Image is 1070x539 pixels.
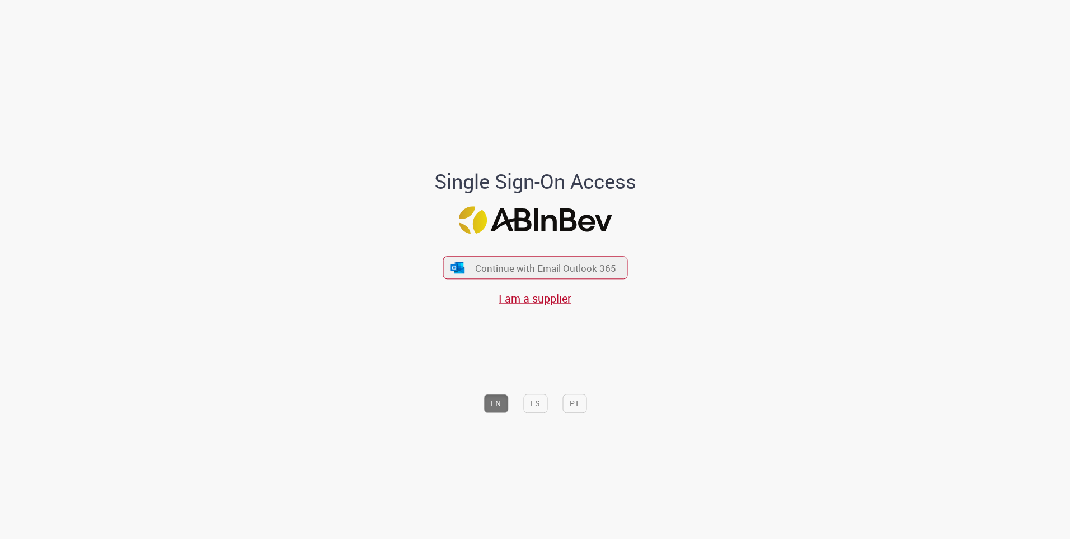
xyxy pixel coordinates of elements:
span: Continue with Email Outlook 365 [475,262,616,275]
button: PT [562,394,586,413]
img: ícone Azure/Microsoft 360 [450,262,466,273]
h1: Single Sign-On Access [380,171,691,193]
button: EN [484,394,508,413]
button: ícone Azure/Microsoft 360 Continue with Email Outlook 365 [443,256,627,279]
button: ES [523,394,547,413]
img: Logo ABInBev [458,206,612,234]
a: I am a supplier [499,291,571,306]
